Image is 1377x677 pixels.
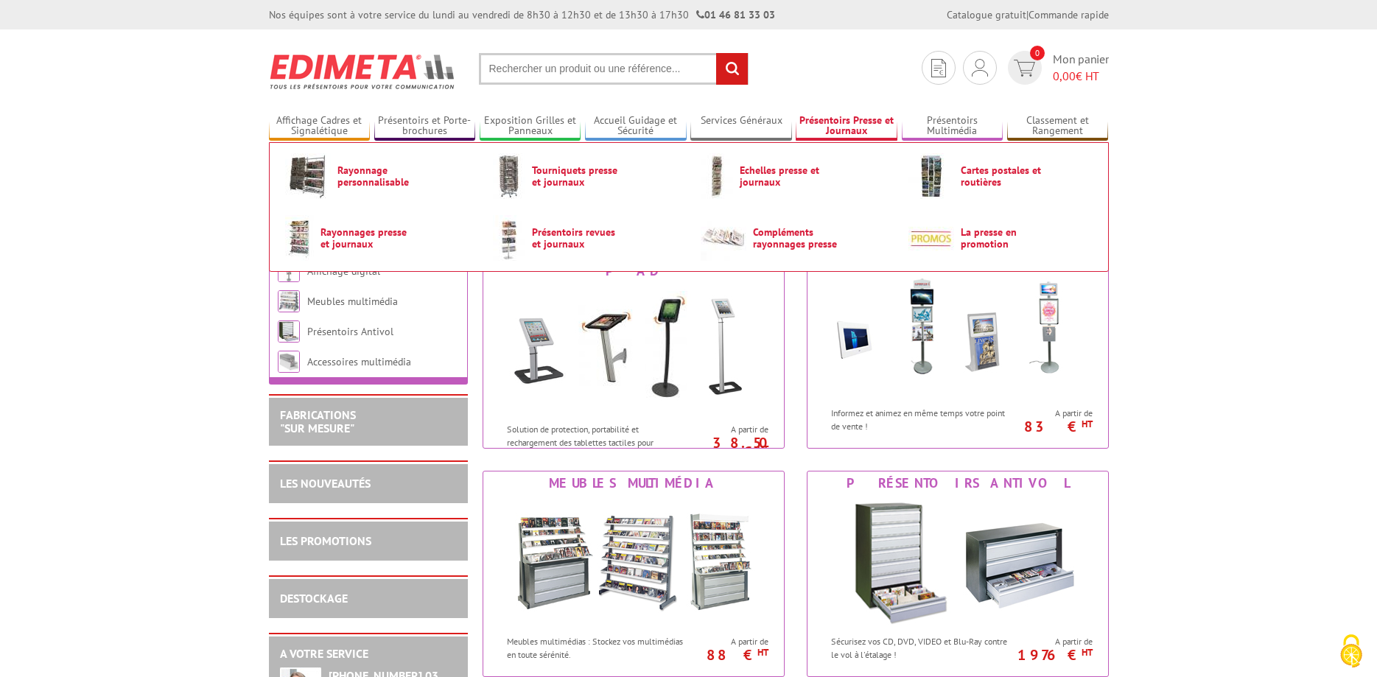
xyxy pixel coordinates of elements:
div: Nos équipes sont à votre service du lundi au vendredi de 8h30 à 12h30 et de 13h30 à 17h30 [269,7,775,22]
span: 0 [1030,46,1045,60]
img: devis rapide [972,59,988,77]
img: Accessoires multimédia [278,351,300,373]
a: LES PROMOTIONS [280,533,371,548]
p: 88 € [686,650,768,659]
sup: HT [757,443,768,455]
a: Présentoirs Presse et Journaux [796,114,897,138]
img: La presse en promotion [908,215,954,261]
img: Présentoirs Antivol [278,320,300,343]
img: Supports Tablettes et i-Pad [497,283,770,415]
p: 1976 € [1010,650,1093,659]
img: Compléments rayonnages presse [701,215,746,261]
p: 38.50 € [686,438,768,456]
a: Présentoirs revues et journaux [493,215,677,261]
a: Services Généraux [690,114,792,138]
span: Mon panier [1053,51,1109,85]
a: Affichage digital Affichage digital Informez et animez en même temps votre point de vente ! A par... [807,242,1109,449]
a: Classement et Rangement [1007,114,1109,138]
span: A partir de [693,424,768,435]
div: Présentoirs Antivol [811,475,1104,491]
a: Affichage Cadres et Signalétique [269,114,371,138]
a: Supports Tablettes et i-Pad Supports Tablettes et i-Pad Solution de protection, portabilité et re... [483,242,785,449]
p: Solution de protection, portabilité et rechargement des tablettes tactiles pour professionnels. [507,423,690,460]
sup: HT [757,646,768,659]
sup: HT [1082,646,1093,659]
a: Présentoirs Antivol Présentoirs Antivol Sécurisez vos CD, DVD, VIDEO et Blu-Ray contre le vol à l... [807,471,1109,677]
span: 0,00 [1053,69,1076,83]
span: La presse en promotion [961,226,1049,250]
span: Cartes postales et routières [961,164,1049,188]
a: Catalogue gratuit [947,8,1026,21]
img: Affichage digital [821,267,1094,399]
a: devis rapide 0 Mon panier 0,00€ HT [1004,51,1109,85]
a: LES NOUVEAUTÉS [280,476,371,491]
span: A partir de [693,636,768,648]
a: FABRICATIONS"Sur Mesure" [280,407,356,435]
img: devis rapide [931,59,946,77]
a: Rayonnage personnalisable [285,153,469,199]
input: rechercher [716,53,748,85]
span: Echelles presse et journaux [740,164,828,188]
button: Cookies (fenêtre modale) [1325,627,1377,677]
span: Présentoirs revues et journaux [532,226,620,250]
p: 83 € [1010,422,1093,431]
a: Compléments rayonnages presse [701,215,885,261]
img: Cookies (fenêtre modale) [1333,633,1370,670]
span: Rayonnages presse et journaux [320,226,409,250]
a: Rayonnages presse et journaux [285,215,469,261]
span: A partir de [1017,636,1093,648]
span: Tourniquets presse et journaux [532,164,620,188]
span: A partir de [1017,407,1093,419]
strong: 01 46 81 33 03 [696,8,775,21]
a: Meubles multimédia [307,295,398,308]
span: Rayonnage personnalisable [337,164,426,188]
img: Rayonnages presse et journaux [285,215,314,261]
p: Meubles multimédias : Stockez vos multimédias en toute sérénité. [507,635,690,660]
a: Présentoirs Antivol [307,325,393,338]
sup: HT [1082,418,1093,430]
img: Meubles multimédia [278,290,300,312]
img: Présentoirs revues et journaux [493,215,525,261]
span: € HT [1053,68,1109,85]
a: Meubles multimédia Meubles multimédia Meubles multimédias : Stockez vos multimédias en toute séré... [483,471,785,677]
p: Sécurisez vos CD, DVD, VIDEO et Blu-Ray contre le vol à l'étalage ! [831,635,1014,660]
a: Présentoirs Multimédia [902,114,1003,138]
img: Edimeta [269,44,457,99]
img: Cartes postales et routières [908,153,954,199]
img: devis rapide [1014,60,1035,77]
input: Rechercher un produit ou une référence... [479,53,749,85]
p: Informez et animez en même temps votre point de vente ! [831,407,1014,432]
div: | [947,7,1109,22]
img: Présentoirs Antivol [821,495,1094,628]
img: Rayonnage personnalisable [285,153,331,199]
a: Cartes postales et routières [908,153,1093,199]
a: Commande rapide [1029,8,1109,21]
img: Echelles presse et journaux [701,153,733,199]
img: Meubles multimédia [497,495,770,628]
img: Tourniquets presse et journaux [493,153,525,199]
a: La presse en promotion [908,215,1093,261]
a: Accueil Guidage et Sécurité [585,114,687,138]
a: Présentoirs et Porte-brochures [374,114,476,138]
a: DESTOCKAGE [280,591,348,606]
a: Echelles presse et journaux [701,153,885,199]
a: Tourniquets presse et journaux [493,153,677,199]
span: Compléments rayonnages presse [753,226,841,250]
div: Meubles multimédia [487,475,780,491]
h2: A votre service [280,648,457,661]
a: Accessoires multimédia [307,355,411,368]
a: Exposition Grilles et Panneaux [480,114,581,138]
